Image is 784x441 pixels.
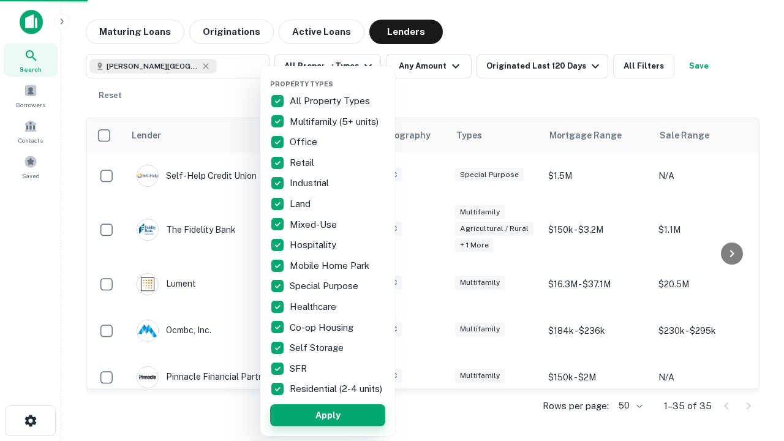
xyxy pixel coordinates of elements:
p: Special Purpose [290,279,361,293]
p: Mixed-Use [290,217,339,232]
p: Residential (2-4 units) [290,382,385,396]
p: Self Storage [290,341,346,355]
p: Co-op Housing [290,320,356,335]
button: Apply [270,404,385,426]
p: All Property Types [290,94,372,108]
p: SFR [290,361,309,376]
p: Land [290,197,313,211]
p: Mobile Home Park [290,258,372,273]
p: Multifamily (5+ units) [290,115,381,129]
span: Property Types [270,80,333,88]
iframe: Chat Widget [723,343,784,402]
p: Hospitality [290,238,339,252]
p: Retail [290,156,317,170]
p: Healthcare [290,300,339,314]
p: Office [290,135,320,149]
p: Industrial [290,176,331,190]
